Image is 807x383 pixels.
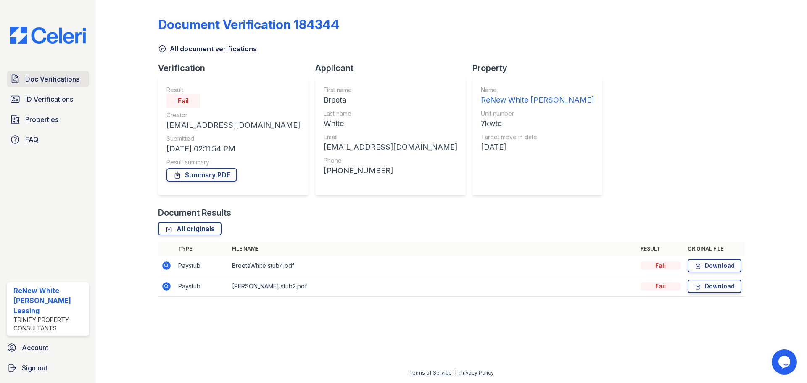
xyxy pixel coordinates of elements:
[455,370,456,376] div: |
[166,86,300,94] div: Result
[25,135,39,145] span: FAQ
[409,370,452,376] a: Terms of Service
[3,27,92,44] img: CE_Logo_Blue-a8612792a0a2168367f1c8372b55b34899dd931a85d93a1a3d3e32e68fde9ad4.png
[166,135,300,143] div: Submitted
[481,86,594,94] div: Name
[158,207,231,219] div: Document Results
[229,242,637,256] th: File name
[324,109,457,118] div: Last name
[25,114,58,124] span: Properties
[3,359,92,376] a: Sign out
[324,156,457,165] div: Phone
[481,86,594,106] a: Name ReNew White [PERSON_NAME]
[641,282,681,291] div: Fail
[641,261,681,270] div: Fail
[481,133,594,141] div: Target move in date
[175,242,229,256] th: Type
[25,74,79,84] span: Doc Verifications
[324,118,457,129] div: White
[158,222,222,235] a: All originals
[22,343,48,353] span: Account
[315,62,472,74] div: Applicant
[158,44,257,54] a: All document verifications
[324,86,457,94] div: First name
[166,158,300,166] div: Result summary
[7,111,89,128] a: Properties
[166,111,300,119] div: Creator
[481,118,594,129] div: 7kwtc
[166,94,200,108] div: Fail
[158,17,339,32] div: Document Verification 184344
[13,285,86,316] div: ReNew White [PERSON_NAME] Leasing
[25,94,73,104] span: ID Verifications
[166,119,300,131] div: [EMAIL_ADDRESS][DOMAIN_NAME]
[7,131,89,148] a: FAQ
[481,141,594,153] div: [DATE]
[481,109,594,118] div: Unit number
[175,276,229,297] td: Paystub
[166,143,300,155] div: [DATE] 02:11:54 PM
[688,280,741,293] a: Download
[229,276,637,297] td: [PERSON_NAME] stub2.pdf
[481,94,594,106] div: ReNew White [PERSON_NAME]
[175,256,229,276] td: Paystub
[324,133,457,141] div: Email
[3,339,92,356] a: Account
[637,242,684,256] th: Result
[772,349,799,375] iframe: chat widget
[324,141,457,153] div: [EMAIL_ADDRESS][DOMAIN_NAME]
[324,94,457,106] div: Breeta
[324,165,457,177] div: [PHONE_NUMBER]
[459,370,494,376] a: Privacy Policy
[166,168,237,182] a: Summary PDF
[7,71,89,87] a: Doc Verifications
[688,259,741,272] a: Download
[229,256,637,276] td: BreetaWhite stub4.pdf
[13,316,86,333] div: Trinity Property Consultants
[472,62,609,74] div: Property
[22,363,47,373] span: Sign out
[684,242,745,256] th: Original file
[158,62,315,74] div: Verification
[7,91,89,108] a: ID Verifications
